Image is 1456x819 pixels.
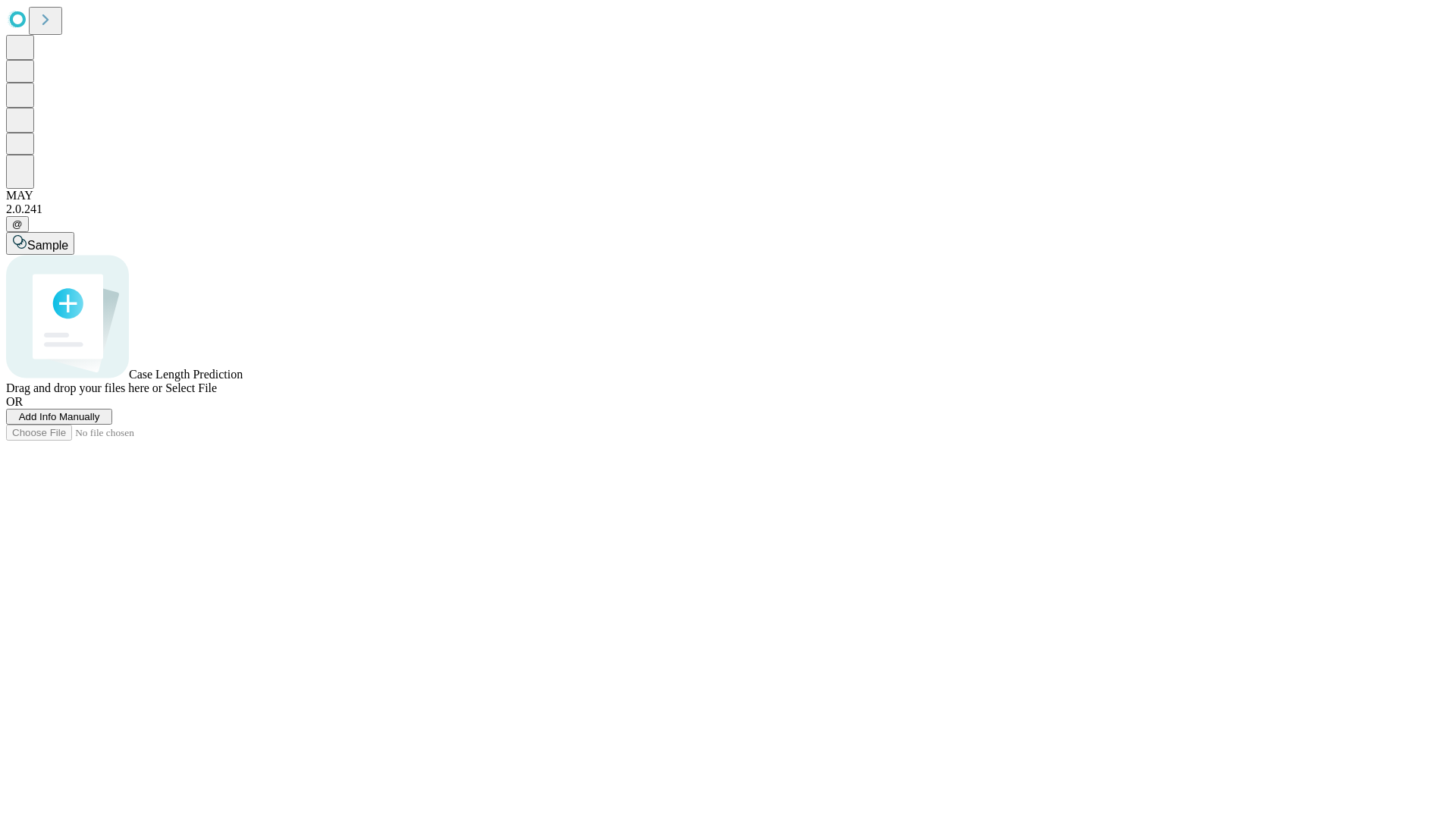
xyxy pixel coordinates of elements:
button: Add Info Manually [6,409,112,425]
span: @ [12,218,23,230]
button: @ [6,216,29,232]
span: OR [6,395,23,408]
button: Sample [6,232,74,255]
span: Drag and drop your files here or [6,381,162,394]
div: 2.0.241 [6,202,1450,216]
span: Select File [165,381,217,394]
span: Case Length Prediction [129,368,243,381]
span: Sample [27,239,68,252]
span: Add Info Manually [19,411,100,422]
div: MAY [6,189,1450,202]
